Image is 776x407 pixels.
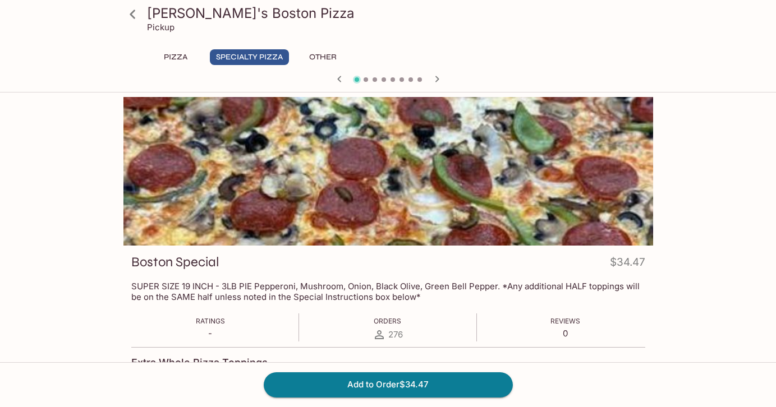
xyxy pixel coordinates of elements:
button: Pizza [150,49,201,65]
span: Orders [374,317,401,325]
h3: [PERSON_NAME]'s Boston Pizza [147,4,649,22]
button: Specialty Pizza [210,49,289,65]
p: SUPER SIZE 19 INCH - 3LB PIE Pepperoni, Mushroom, Onion, Black Olive, Green Bell Pepper. *Any add... [131,281,645,302]
p: Pickup [147,22,175,33]
span: Reviews [550,317,580,325]
button: Other [298,49,348,65]
div: Boston Special [123,97,653,246]
h4: $34.47 [610,253,645,275]
button: Add to Order$34.47 [264,372,513,397]
span: 276 [388,329,403,340]
p: 0 [550,328,580,339]
p: - [196,328,225,339]
span: Ratings [196,317,225,325]
h3: Boston Special [131,253,219,271]
h4: Extra Whole Pizza Toppings [131,357,268,369]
